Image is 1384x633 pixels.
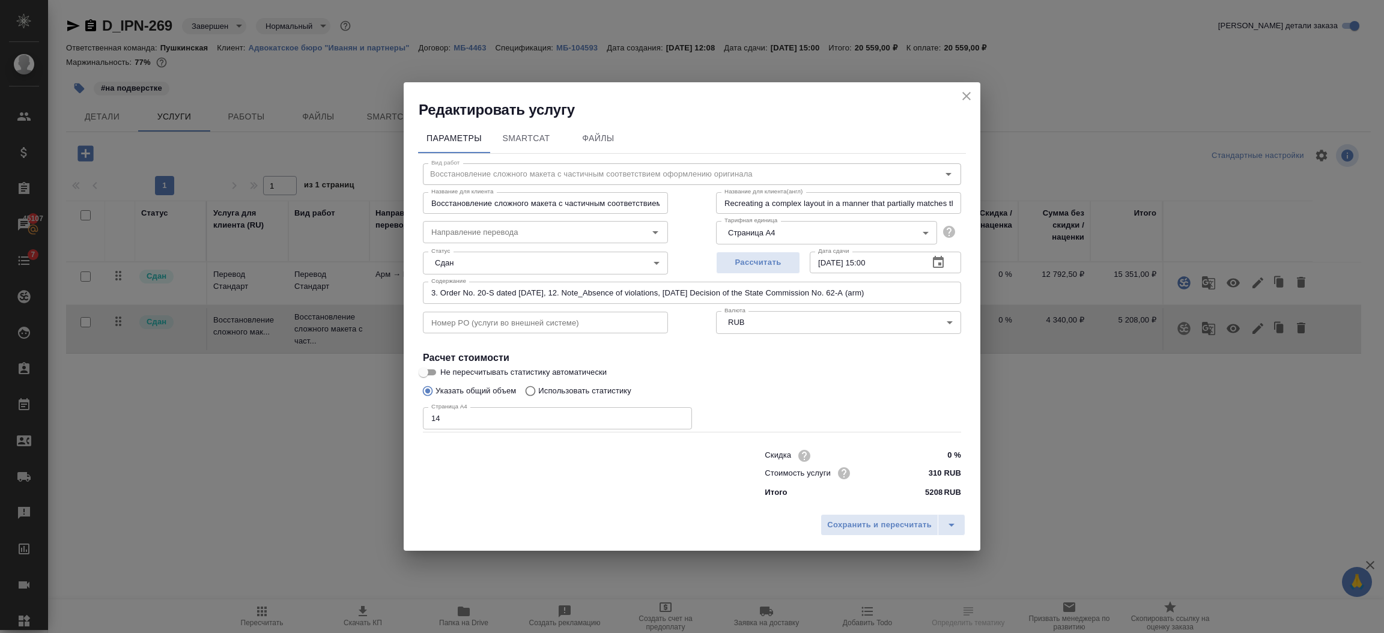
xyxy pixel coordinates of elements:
[419,100,980,120] h2: Редактировать услугу
[765,486,787,498] p: Итого
[916,464,961,482] input: ✎ Введи что-нибудь
[716,311,961,334] div: RUB
[944,486,961,498] p: RUB
[916,447,961,464] input: ✎ Введи что-нибудь
[765,467,831,479] p: Стоимость услуги
[647,224,664,241] button: Open
[821,514,965,536] div: split button
[423,351,961,365] h4: Расчет стоимости
[436,385,516,397] p: Указать общий объем
[724,317,748,327] button: RUB
[538,385,631,397] p: Использовать статистику
[423,252,668,274] div: Сдан
[716,252,800,274] button: Рассчитать
[765,449,791,461] p: Скидка
[431,258,457,268] button: Сдан
[716,221,937,244] div: Страница А4
[569,131,627,146] span: Файлы
[425,131,483,146] span: Параметры
[723,256,794,270] span: Рассчитать
[440,366,607,378] span: Не пересчитывать статистику автоматически
[925,486,942,498] p: 5208
[724,228,778,238] button: Страница А4
[958,87,976,105] button: close
[821,514,938,536] button: Сохранить и пересчитать
[497,131,555,146] span: SmartCat
[827,518,932,532] span: Сохранить и пересчитать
